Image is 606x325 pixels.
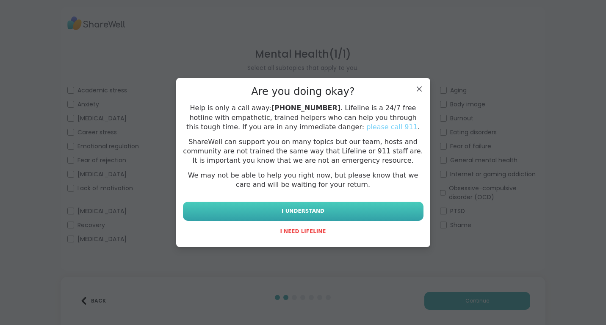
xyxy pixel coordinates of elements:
[271,104,340,112] b: [PHONE_NUMBER]
[183,137,423,166] p: ShareWell can support you on many topics but our team, hosts and community are not trained the sa...
[183,222,423,240] button: I NEED LIFELINE
[251,85,354,98] h3: Are you doing okay?
[183,202,423,221] button: I UNDERSTAND
[183,103,423,132] p: Help is only a call away: . Lifeline is a 24/7 free hotline with empathetic, trained helpers who ...
[183,171,423,190] p: We may not be able to help you right now, but please know that we care and will be waiting for yo...
[282,207,324,215] span: I UNDERSTAND
[280,228,326,234] span: I NEED LIFELINE
[366,123,418,131] span: please call 911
